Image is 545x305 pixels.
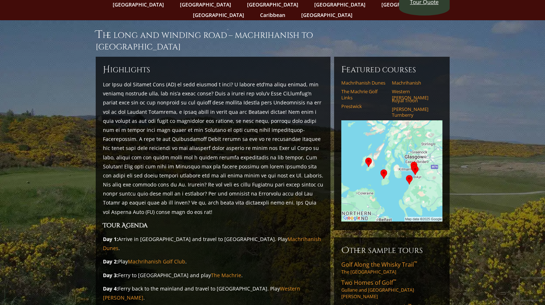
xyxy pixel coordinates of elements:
[103,284,323,302] p: Ferry back to the mainland and travel to [GEOGRAPHIC_DATA]. Play .
[103,257,323,266] p: Play .
[256,10,289,20] a: Caribbean
[103,271,323,280] p: Ferry to [GEOGRAPHIC_DATA] and play .
[392,98,438,103] a: Royal Troon
[341,261,442,275] a: Golf Along the Whisky Trail™The [GEOGRAPHIC_DATA]
[103,236,118,242] strong: Day 1:
[103,285,300,301] a: Western [PERSON_NAME]
[211,272,241,279] a: The Machrie
[341,80,387,86] a: Machrihanish Dunes
[189,10,248,20] a: [GEOGRAPHIC_DATA]
[341,279,396,287] span: Two Homes of Golf
[341,64,442,76] h6: Featured Courses
[341,245,442,256] h6: Other Sample Tours
[341,279,442,300] a: Two Homes of Golf™Gullane and [GEOGRAPHIC_DATA][PERSON_NAME]
[103,64,110,76] span: H
[298,10,356,20] a: [GEOGRAPHIC_DATA]
[103,285,118,292] strong: Day 4:
[103,258,118,265] strong: Day 2:
[227,28,229,33] sup: ™
[392,106,438,118] a: [PERSON_NAME] Turnberry
[103,235,323,253] p: Arrive in [GEOGRAPHIC_DATA] and travel to [GEOGRAPHIC_DATA]. Play .
[128,258,185,265] a: Machrihanish Golf Club
[103,221,323,230] h3: Tour Agenda
[96,27,450,52] h1: The Long and Winding Road – Machrihanish to [GEOGRAPHIC_DATA]
[392,89,438,100] a: Western [PERSON_NAME]
[414,260,417,266] sup: ™
[103,272,118,279] strong: Day 3:
[341,89,387,100] a: The Machrie Golf Links
[393,278,396,284] sup: ™
[103,64,323,76] h6: ighlights
[341,103,387,109] a: Prestwick
[103,80,323,216] p: Lor Ipsu dol Sitamet Cons (AD) el sedd eiusmod t inci? U labore etd’ma aliqu enimad, min veniamq ...
[341,120,442,222] img: Google Map of Tour Courses
[341,261,417,269] span: Golf Along the Whisky Trail
[392,80,438,86] a: Machrihanish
